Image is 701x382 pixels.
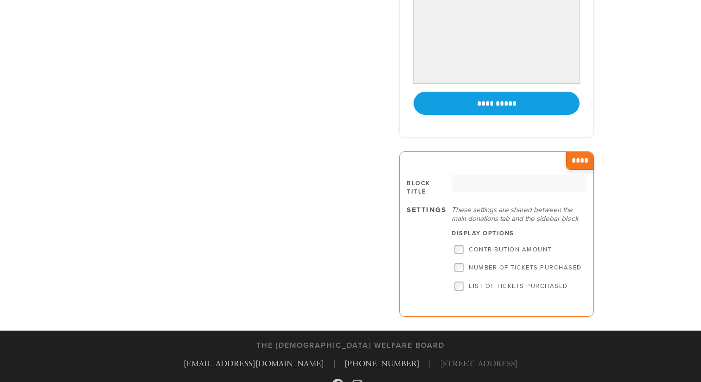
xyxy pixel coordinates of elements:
[452,229,514,238] label: Display options
[344,358,420,369] a: [PHONE_NUMBER]
[469,246,552,254] label: Contribution amount
[440,357,518,370] span: [STREET_ADDRESS]
[407,179,452,196] label: Block title
[256,341,445,350] h3: The [DEMOGRAPHIC_DATA] Welfare Board
[333,357,335,370] span: |
[469,264,582,272] label: Number of tickets purchased
[184,358,324,369] a: [EMAIL_ADDRESS][DOMAIN_NAME]
[429,357,431,370] span: |
[407,204,446,214] span: Settings
[469,282,568,290] label: List of tickets purchased
[452,206,586,223] div: These settings are shared between the main donations tab and the sidebar block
